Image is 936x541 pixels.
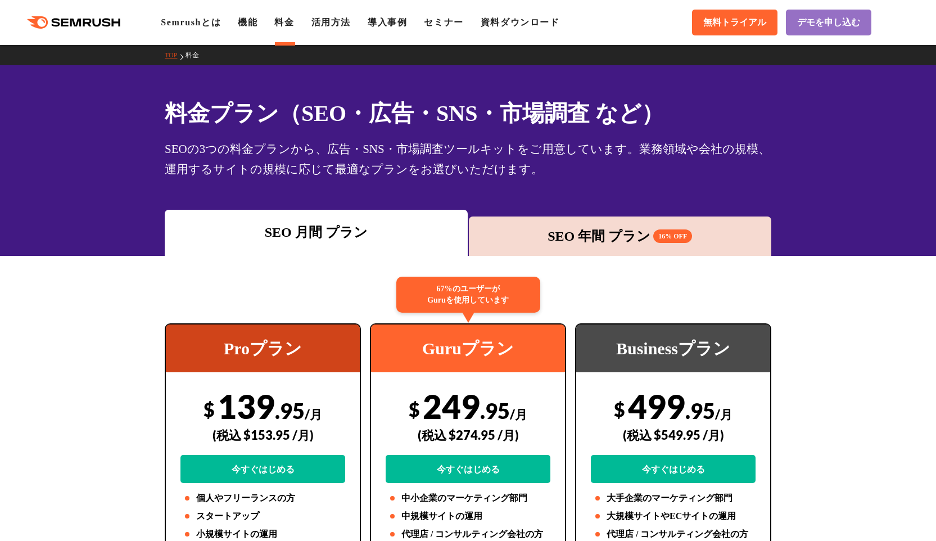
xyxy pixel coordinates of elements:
[786,10,871,35] a: デモを申し込む
[591,415,756,455] div: (税込 $549.95 /月)
[274,17,294,27] a: 料金
[591,492,756,505] li: 大手企業のマーケティング部門
[386,455,550,483] a: 今すぐはじめる
[386,415,550,455] div: (税込 $274.95 /月)
[386,510,550,523] li: 中規模サイトの運用
[204,398,215,421] span: $
[703,17,766,29] span: 無料トライアル
[591,386,756,483] div: 499
[386,386,550,483] div: 249
[238,17,257,27] a: 機能
[161,17,221,27] a: Semrushとは
[165,139,771,179] div: SEOの3つの料金プランから、広告・SNS・市場調査ツールキットをご用意しています。業務領域や会社の規模、運用するサイトの規模に応じて最適なプランをお選びいただけます。
[180,455,345,483] a: 今すぐはじめる
[180,415,345,455] div: (税込 $153.95 /月)
[510,407,527,422] span: /月
[591,528,756,541] li: 代理店 / コンサルティング会社の方
[685,398,715,423] span: .95
[165,97,771,130] h1: 料金プラン（SEO・広告・SNS・市場調査 など）
[576,324,770,372] div: Businessプラン
[396,277,540,313] div: 67%のユーザーが Guruを使用しています
[797,17,860,29] span: デモを申し込む
[275,398,305,423] span: .95
[424,17,463,27] a: セミナー
[409,398,420,421] span: $
[653,229,692,243] span: 16% OFF
[371,324,565,372] div: Guruプラン
[481,17,560,27] a: 資料ダウンロード
[474,226,766,246] div: SEO 年間 プラン
[368,17,407,27] a: 導入事例
[170,222,462,242] div: SEO 月間 プラン
[591,455,756,483] a: 今すぐはじめる
[614,398,625,421] span: $
[165,51,186,59] a: TOP
[386,528,550,541] li: 代理店 / コンサルティング会社の方
[180,492,345,505] li: 個人やフリーランスの方
[305,407,322,422] span: /月
[186,51,207,59] a: 料金
[692,10,777,35] a: 無料トライアル
[180,386,345,483] div: 139
[386,492,550,505] li: 中小企業のマーケティング部門
[715,407,732,422] span: /月
[180,528,345,541] li: 小規模サイトの運用
[591,510,756,523] li: 大規模サイトやECサイトの運用
[180,510,345,523] li: スタートアップ
[480,398,510,423] span: .95
[166,324,360,372] div: Proプラン
[311,17,351,27] a: 活用方法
